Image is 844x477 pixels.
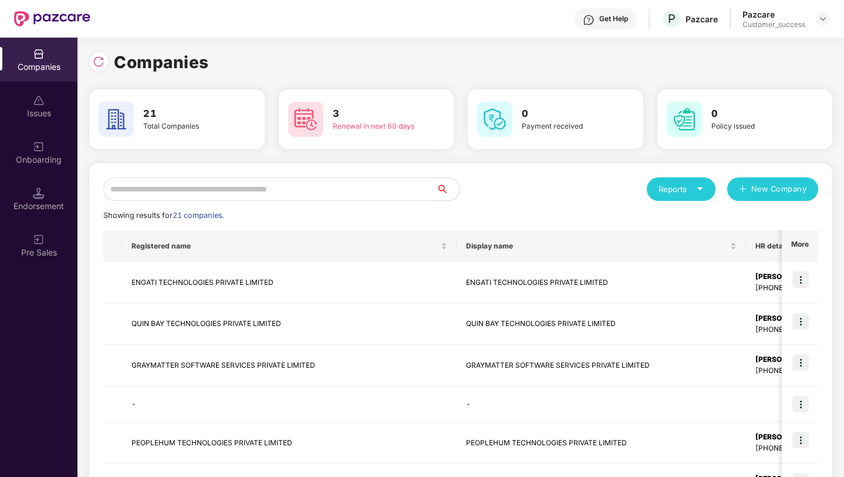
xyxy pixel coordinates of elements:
th: Display name [457,230,746,262]
div: [PERSON_NAME] [755,354,835,365]
th: More [782,230,818,262]
div: [PERSON_NAME] Tk [755,313,835,324]
span: caret-down [696,185,704,193]
div: [PHONE_NUMBER] [755,443,835,454]
img: New Pazcare Logo [14,11,90,26]
div: Policy issued [711,121,799,132]
div: Renewal in next 60 days [333,121,420,132]
img: icon [792,396,809,412]
div: [PERSON_NAME] [755,432,835,443]
img: svg+xml;base64,PHN2ZyBpZD0iSXNzdWVzX2Rpc2FibGVkIiB4bWxucz0iaHR0cDovL3d3dy53My5vcmcvMjAwMC9zdmciIH... [33,95,45,106]
img: svg+xml;base64,PHN2ZyBpZD0iUmVsb2FkLTMyeDMyIiB4bWxucz0iaHR0cDovL3d3dy53My5vcmcvMjAwMC9zdmciIHdpZH... [93,56,104,68]
h3: 21 [143,106,231,122]
th: HR details [746,230,844,262]
span: Registered name [131,241,438,251]
td: ENGATI TECHNOLOGIES PRIVATE LIMITED [122,262,457,304]
div: Pazcare [742,9,805,20]
span: search [435,184,460,194]
td: GRAYMATTER SOFTWARE SERVICES PRIVATE LIMITED [457,345,746,387]
img: icon [792,354,809,371]
div: [PHONE_NUMBER] [755,365,835,377]
span: 21 companies. [173,211,224,220]
img: icon [792,313,809,330]
div: Reports [659,183,704,195]
h3: 0 [711,106,799,122]
img: svg+xml;base64,PHN2ZyB3aWR0aD0iMjAiIGhlaWdodD0iMjAiIHZpZXdCb3g9IjAgMCAyMCAyMCIgZmlsbD0ibm9uZSIgeG... [33,234,45,246]
span: plus [739,185,747,194]
div: Payment received [522,121,609,132]
img: svg+xml;base64,PHN2ZyB4bWxucz0iaHR0cDovL3d3dy53My5vcmcvMjAwMC9zdmciIHdpZHRoPSI2MCIgaGVpZ2h0PSI2MC... [477,102,512,137]
img: svg+xml;base64,PHN2ZyBpZD0iRHJvcGRvd24tMzJ4MzIiIHhtbG5zPSJodHRwOi8vd3d3LnczLm9yZy8yMDAwL3N2ZyIgd2... [818,14,828,23]
img: svg+xml;base64,PHN2ZyB4bWxucz0iaHR0cDovL3d3dy53My5vcmcvMjAwMC9zdmciIHdpZHRoPSI2MCIgaGVpZ2h0PSI2MC... [99,102,134,137]
td: QUIN BAY TECHNOLOGIES PRIVATE LIMITED [457,304,746,345]
h3: 0 [522,106,609,122]
span: Display name [466,241,728,251]
img: icon [792,271,809,288]
img: svg+xml;base64,PHN2ZyB3aWR0aD0iMjAiIGhlaWdodD0iMjAiIHZpZXdCb3g9IjAgMCAyMCAyMCIgZmlsbD0ibm9uZSIgeG... [33,141,45,153]
td: QUIN BAY TECHNOLOGIES PRIVATE LIMITED [122,304,457,345]
span: Showing results for [103,211,224,220]
div: [PHONE_NUMBER] [755,324,835,335]
div: Get Help [599,14,628,23]
div: Total Companies [143,121,231,132]
span: P [668,12,676,26]
h1: Companies [114,49,209,75]
td: - [457,387,746,422]
div: [PERSON_NAME] [755,271,835,283]
span: New Company [751,183,807,195]
img: svg+xml;base64,PHN2ZyBpZD0iSGVscC0zMngzMiIgeG1sbnM9Imh0dHA6Ly93d3cudzMub3JnLzIwMDAvc3ZnIiB3aWR0aD... [583,14,595,26]
div: Customer_success [742,20,805,29]
div: [PHONE_NUMBER] [755,283,835,294]
img: svg+xml;base64,PHN2ZyB4bWxucz0iaHR0cDovL3d3dy53My5vcmcvMjAwMC9zdmciIHdpZHRoPSI2MCIgaGVpZ2h0PSI2MC... [667,102,702,137]
td: PEOPLEHUM TECHNOLOGIES PRIVATE LIMITED [457,422,746,464]
button: plusNew Company [727,177,818,201]
img: svg+xml;base64,PHN2ZyB4bWxucz0iaHR0cDovL3d3dy53My5vcmcvMjAwMC9zdmciIHdpZHRoPSI2MCIgaGVpZ2h0PSI2MC... [288,102,323,137]
img: icon [792,432,809,448]
div: Pazcare [686,14,718,25]
h3: 3 [333,106,420,122]
td: GRAYMATTER SOFTWARE SERVICES PRIVATE LIMITED [122,345,457,387]
img: svg+xml;base64,PHN2ZyB3aWR0aD0iMTQuNSIgaGVpZ2h0PSIxNC41IiB2aWV3Qm94PSIwIDAgMTYgMTYiIGZpbGw9Im5vbm... [33,187,45,199]
th: Registered name [122,230,457,262]
td: PEOPLEHUM TECHNOLOGIES PRIVATE LIMITED [122,422,457,464]
img: svg+xml;base64,PHN2ZyBpZD0iQ29tcGFuaWVzIiB4bWxucz0iaHR0cDovL3d3dy53My5vcmcvMjAwMC9zdmciIHdpZHRoPS... [33,48,45,60]
td: ENGATI TECHNOLOGIES PRIVATE LIMITED [457,262,746,304]
button: search [435,177,460,201]
td: - [122,387,457,422]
